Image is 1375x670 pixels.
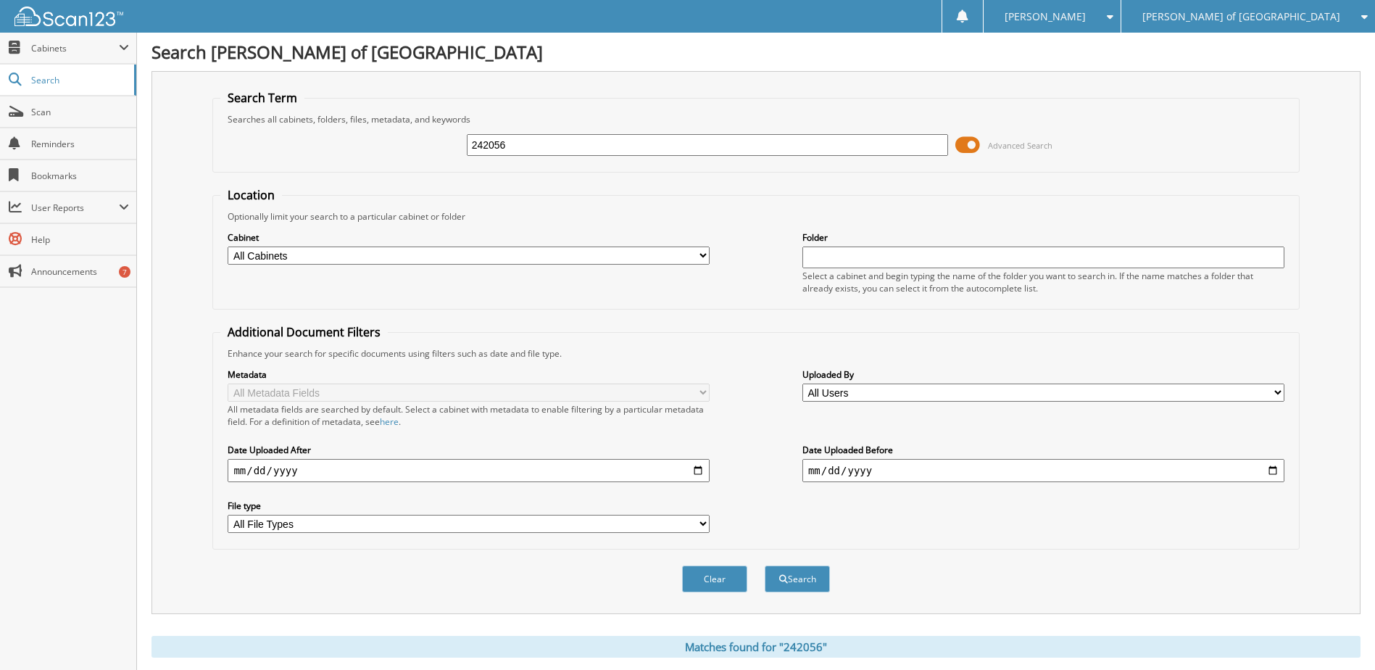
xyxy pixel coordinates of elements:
[802,231,1284,244] label: Folder
[31,265,129,278] span: Announcements
[31,138,129,150] span: Reminders
[31,106,129,118] span: Scan
[228,500,710,512] label: File type
[228,403,710,428] div: All metadata fields are searched by default. Select a cabinet with metadata to enable filtering b...
[151,636,1361,658] div: Matches found for "242056"
[31,170,129,182] span: Bookmarks
[228,459,710,482] input: start
[220,324,388,340] legend: Additional Document Filters
[1142,12,1340,21] span: [PERSON_NAME] of [GEOGRAPHIC_DATA]
[1005,12,1086,21] span: [PERSON_NAME]
[988,140,1052,151] span: Advanced Search
[802,368,1284,381] label: Uploaded By
[802,270,1284,294] div: Select a cabinet and begin typing the name of the folder you want to search in. If the name match...
[220,187,282,203] legend: Location
[228,444,710,456] label: Date Uploaded After
[220,210,1291,223] div: Optionally limit your search to a particular cabinet or folder
[682,566,747,592] button: Clear
[31,42,119,54] span: Cabinets
[380,415,399,428] a: here
[802,459,1284,482] input: end
[31,202,119,214] span: User Reports
[31,233,129,246] span: Help
[151,40,1361,64] h1: Search [PERSON_NAME] of [GEOGRAPHIC_DATA]
[765,566,830,592] button: Search
[220,347,1291,360] div: Enhance your search for specific documents using filters such as date and file type.
[802,444,1284,456] label: Date Uploaded Before
[228,368,710,381] label: Metadata
[228,231,710,244] label: Cabinet
[14,7,123,26] img: scan123-logo-white.svg
[31,74,127,86] span: Search
[119,266,130,278] div: 7
[220,90,304,106] legend: Search Term
[220,113,1291,125] div: Searches all cabinets, folders, files, metadata, and keywords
